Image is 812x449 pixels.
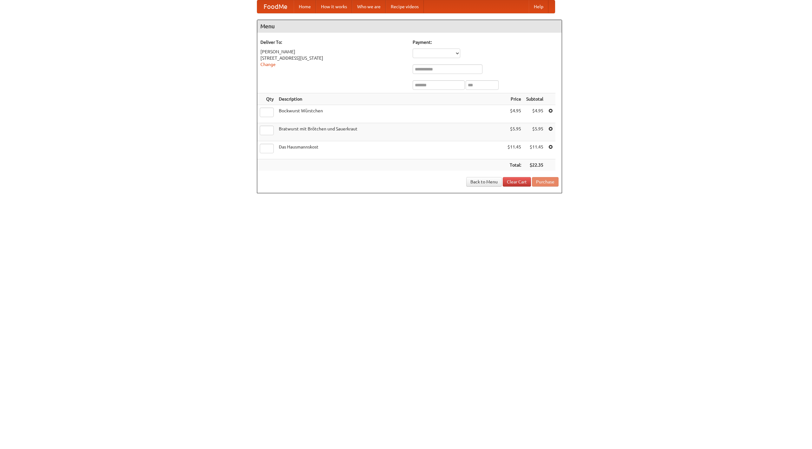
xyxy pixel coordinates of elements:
[529,0,548,13] a: Help
[524,105,546,123] td: $4.95
[505,105,524,123] td: $4.95
[524,93,546,105] th: Subtotal
[294,0,316,13] a: Home
[352,0,386,13] a: Who we are
[257,20,562,33] h4: Menu
[316,0,352,13] a: How it works
[505,93,524,105] th: Price
[276,93,505,105] th: Description
[276,105,505,123] td: Bockwurst Würstchen
[524,123,546,141] td: $5.95
[257,0,294,13] a: FoodMe
[413,39,559,45] h5: Payment:
[260,49,406,55] div: [PERSON_NAME]
[260,62,276,67] a: Change
[503,177,531,187] a: Clear Cart
[276,123,505,141] td: Bratwurst mit Brötchen und Sauerkraut
[260,55,406,61] div: [STREET_ADDRESS][US_STATE]
[466,177,502,187] a: Back to Menu
[386,0,424,13] a: Recipe videos
[524,159,546,171] th: $22.35
[524,141,546,159] td: $11.45
[276,141,505,159] td: Das Hausmannskost
[257,93,276,105] th: Qty
[532,177,559,187] button: Purchase
[260,39,406,45] h5: Deliver To:
[505,141,524,159] td: $11.45
[505,159,524,171] th: Total:
[505,123,524,141] td: $5.95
